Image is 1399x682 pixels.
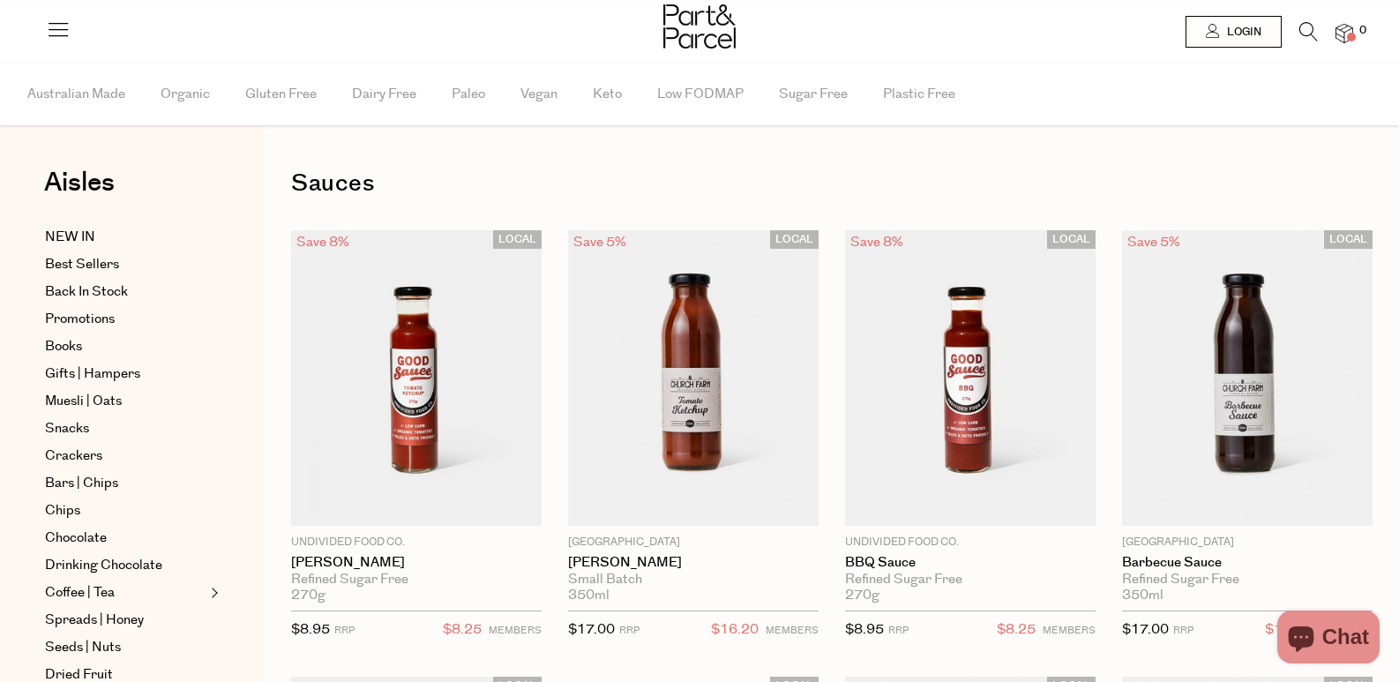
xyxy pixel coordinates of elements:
a: Drinking Chocolate [45,555,206,576]
span: 270g [845,588,879,603]
span: Organic [161,64,210,125]
span: Plastic Free [883,64,955,125]
span: Keto [593,64,622,125]
span: Chips [45,500,80,521]
img: BBQ Sauce [845,230,1096,526]
a: Gifts | Hampers [45,363,206,385]
span: Seeds | Nuts [45,637,121,658]
a: [PERSON_NAME] [291,555,542,571]
a: Chips [45,500,206,521]
p: Undivided Food Co. [845,535,1096,551]
small: MEMBERS [1043,624,1096,637]
a: Bars | Chips [45,473,206,494]
a: Spreads | Honey [45,610,206,631]
small: MEMBERS [766,624,819,637]
a: Chocolate [45,528,206,549]
a: Crackers [45,446,206,467]
img: Tomato Ketchup [568,230,819,526]
a: BBQ Sauce [845,555,1096,571]
img: Part&Parcel [663,4,736,49]
span: Drinking Chocolate [45,555,162,576]
span: Sugar Free [779,64,848,125]
span: $8.25 [997,618,1036,641]
span: Back In Stock [45,281,128,303]
span: $8.95 [291,620,330,639]
span: LOCAL [1324,230,1373,249]
div: Refined Sugar Free [291,572,542,588]
img: Barbecue Sauce [1122,230,1373,526]
span: $17.00 [568,620,615,639]
div: Save 5% [568,230,632,254]
p: [GEOGRAPHIC_DATA] [1122,535,1373,551]
span: Books [45,336,82,357]
span: Low FODMAP [657,64,744,125]
span: $17.00 [1122,620,1169,639]
div: Refined Sugar Free [1122,572,1373,588]
span: Login [1223,25,1261,40]
a: Best Sellers [45,254,206,275]
span: Muesli | Oats [45,391,122,412]
span: LOCAL [770,230,819,249]
span: Paleo [452,64,485,125]
a: 0 [1335,24,1353,42]
span: LOCAL [1047,230,1096,249]
span: Gluten Free [245,64,317,125]
div: Save 5% [1122,230,1186,254]
span: 350ml [568,588,610,603]
span: NEW IN [45,227,95,248]
span: Snacks [45,418,89,439]
div: Refined Sugar Free [845,572,1096,588]
span: Gifts | Hampers [45,363,140,385]
img: Tomato Ketchup [291,230,542,526]
a: Snacks [45,418,206,439]
span: Promotions [45,309,115,330]
small: MEMBERS [489,624,542,637]
span: LOCAL [493,230,542,249]
span: Aisles [44,163,115,202]
inbox-online-store-chat: Shopify online store chat [1272,611,1385,668]
span: Vegan [520,64,557,125]
span: Coffee | Tea [45,582,115,603]
span: 0 [1355,23,1371,39]
span: Bars | Chips [45,473,118,494]
span: $8.25 [443,618,482,641]
span: $16.20 [711,618,759,641]
a: NEW IN [45,227,206,248]
span: $8.95 [845,620,884,639]
span: 270g [291,588,325,603]
div: Save 8% [291,230,355,254]
small: RRP [619,624,640,637]
button: Expand/Collapse Coffee | Tea [206,582,219,603]
div: Small Batch [568,572,819,588]
span: Dairy Free [352,64,416,125]
small: RRP [1173,624,1193,637]
a: Aisles [44,169,115,214]
span: $16.20 [1265,618,1313,641]
span: Australian Made [27,64,125,125]
a: Muesli | Oats [45,391,206,412]
div: Save 8% [845,230,909,254]
a: Login [1186,16,1282,48]
span: Spreads | Honey [45,610,144,631]
a: Books [45,336,206,357]
span: Best Sellers [45,254,119,275]
a: Promotions [45,309,206,330]
span: 350ml [1122,588,1163,603]
a: Back In Stock [45,281,206,303]
small: RRP [334,624,355,637]
small: RRP [888,624,909,637]
p: Undivided Food Co. [291,535,542,551]
span: Crackers [45,446,102,467]
a: Coffee | Tea [45,582,206,603]
a: Seeds | Nuts [45,637,206,658]
a: [PERSON_NAME] [568,555,819,571]
h1: Sauces [291,163,1373,204]
a: Barbecue Sauce [1122,555,1373,571]
span: Chocolate [45,528,107,549]
p: [GEOGRAPHIC_DATA] [568,535,819,551]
